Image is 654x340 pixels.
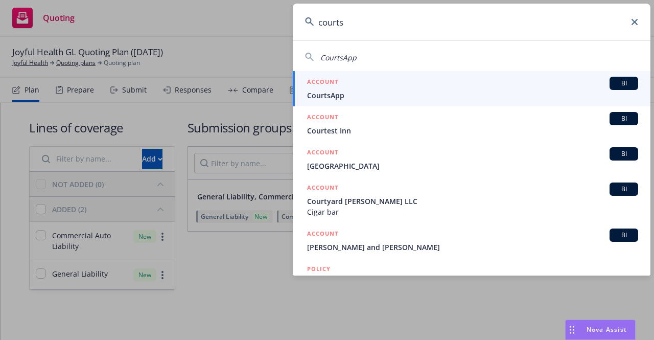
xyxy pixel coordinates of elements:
span: BI [614,185,634,194]
h5: ACCOUNT [307,229,338,241]
div: Drag to move [566,320,578,339]
a: ACCOUNTBICourtest Inn [293,106,650,142]
a: POLICY[PERSON_NAME] Aviation Inc. (Commercial) - Workers Compensation [293,258,650,302]
span: Nova Assist [587,325,627,334]
span: Cigar bar [307,207,638,217]
span: Courtest Inn [307,125,638,136]
span: Courtyard [PERSON_NAME] LLC [307,196,638,207]
a: ACCOUNTBICourtyard [PERSON_NAME] LLCCigar bar [293,177,650,223]
span: [PERSON_NAME] and [PERSON_NAME] [307,242,638,253]
span: BI [614,231,634,240]
a: ACCOUNTBI[PERSON_NAME] and [PERSON_NAME] [293,223,650,258]
h5: ACCOUNT [307,183,338,195]
h5: ACCOUNT [307,77,338,89]
span: CourtsApp [307,90,638,101]
h5: ACCOUNT [307,112,338,124]
a: ACCOUNTBICourtsApp [293,71,650,106]
span: BI [614,149,634,158]
span: [PERSON_NAME] Aviation Inc. (Commercial) - Workers Compensation [307,275,638,286]
span: BI [614,79,634,88]
button: Nova Assist [565,320,636,340]
span: [GEOGRAPHIC_DATA] [307,161,638,171]
h5: ACCOUNT [307,147,338,160]
input: Search... [293,4,650,40]
span: BI [614,114,634,123]
a: ACCOUNTBI[GEOGRAPHIC_DATA] [293,142,650,177]
span: CourtsApp [320,53,357,62]
h5: POLICY [307,264,331,274]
